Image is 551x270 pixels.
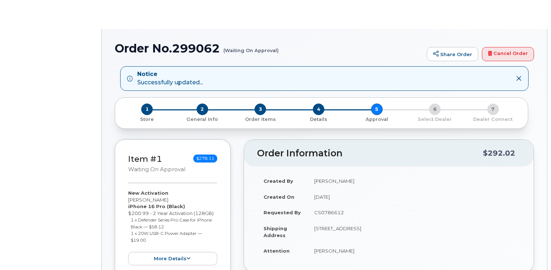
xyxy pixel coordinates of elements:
td: [PERSON_NAME] [308,173,521,189]
td: CS0786612 [308,204,521,220]
small: (Waiting On Approval) [223,42,279,53]
strong: Shipping Address [264,225,287,238]
span: 4 [313,104,324,115]
h1: Order No.299062 [115,42,423,55]
div: [PERSON_NAME] $200.99 - 2 Year Activation (128GB) [128,190,217,265]
strong: Created On [264,194,294,200]
a: 2 General Info [173,115,232,123]
span: 3 [255,104,266,115]
strong: New Activation [128,190,168,196]
strong: Requested By [264,210,301,215]
strong: Notice [137,70,203,79]
div: $292.02 [483,146,515,160]
p: Order Items [234,116,287,123]
a: Item #1 [128,154,162,164]
td: [DATE] [308,189,521,205]
strong: iPhone 16 Pro (Black) [128,203,185,209]
p: Details [293,116,345,123]
p: General Info [176,116,229,123]
a: Cancel Order [482,47,534,62]
a: 3 Order Items [231,115,290,123]
td: [PERSON_NAME] [308,243,521,259]
td: [STREET_ADDRESS] [308,220,521,243]
small: Waiting On Approval [128,166,185,173]
div: Successfully updated... [137,70,203,87]
h2: Order Information [257,148,483,159]
span: $278.11 [193,155,217,163]
a: 4 Details [290,115,348,123]
strong: Created By [264,178,293,184]
strong: Attention [264,248,290,254]
p: Store [124,116,171,123]
small: 1 x Defender Series Pro Case for iPhone Black — $58.12 [131,217,212,229]
span: 1 [141,104,153,115]
button: more details [128,252,217,265]
a: Share Order [427,47,478,62]
small: 1 x 20W USB-C Power Adapter — $19.00 [131,231,202,243]
span: 2 [197,104,208,115]
a: 1 Store [121,115,173,123]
